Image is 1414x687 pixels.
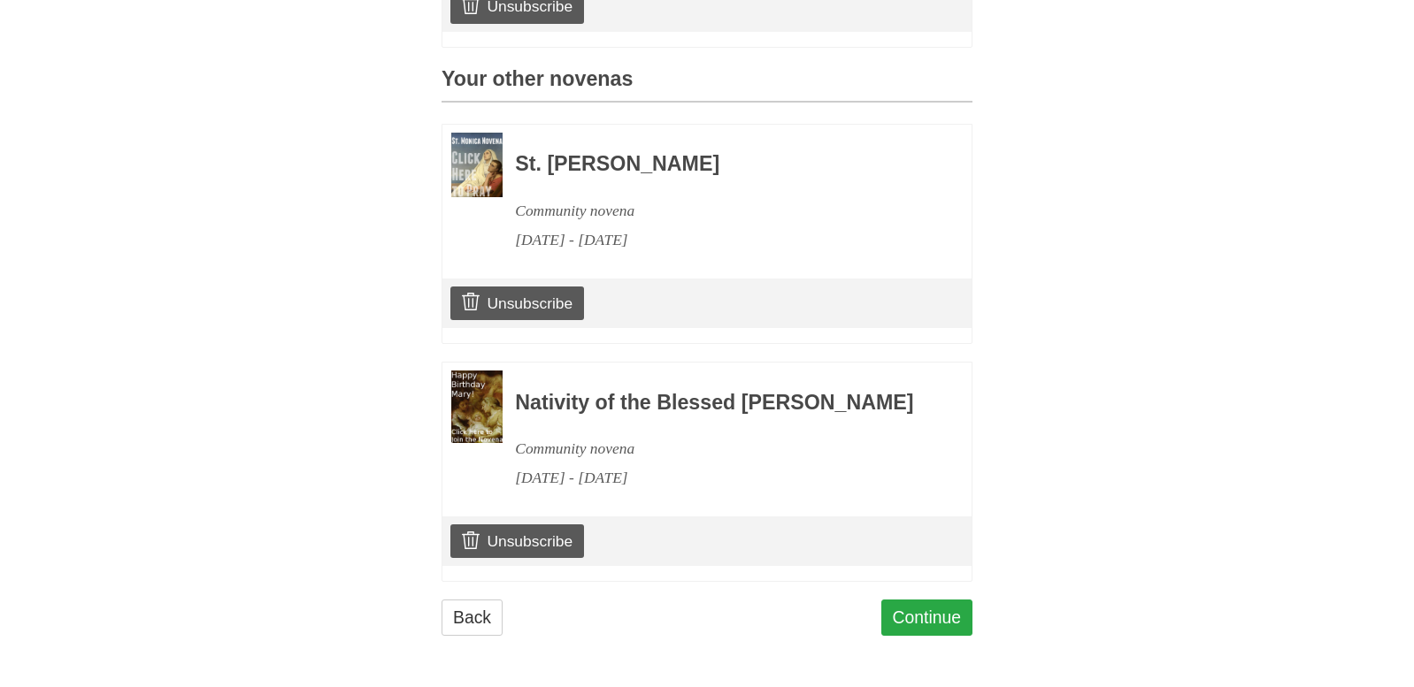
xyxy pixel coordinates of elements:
h3: St. [PERSON_NAME] [515,153,924,176]
div: Community novena [515,434,924,463]
img: Novena image [451,133,503,197]
h3: Nativity of the Blessed [PERSON_NAME] [515,392,924,415]
h3: Your other novenas [442,68,972,103]
div: [DATE] - [DATE] [515,225,924,255]
a: Unsubscribe [450,286,584,320]
div: Community novena [515,196,924,225]
a: Back [442,599,503,636]
a: Continue [881,599,973,636]
a: Unsubscribe [450,524,584,558]
img: Novena image [451,370,503,443]
div: [DATE] - [DATE] [515,463,924,492]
